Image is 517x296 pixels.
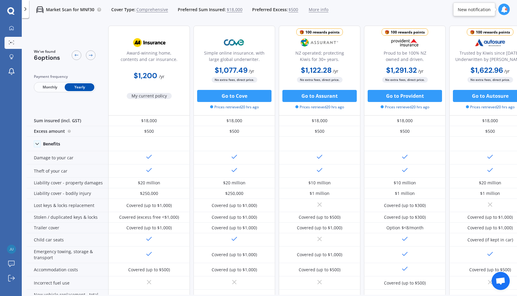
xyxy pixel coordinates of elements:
span: Comprehensive [136,7,168,13]
img: Assurant.png [300,35,340,50]
span: $18,000 [227,7,242,13]
div: Covered (up to $500) [384,280,426,286]
span: / yr [333,68,338,74]
span: $500 [288,7,298,13]
img: AA.webp [129,35,169,50]
div: Covered (up to $500) [469,267,511,273]
span: Prices retrieved 20 hrs ago [381,104,429,110]
span: / yr [504,68,510,74]
div: 100 rewards points [391,29,425,35]
a: Open chat [492,272,510,290]
span: No extra fees, direct price. [467,77,513,83]
div: Covered (up to $1,000) [126,202,172,208]
img: points [385,30,389,34]
div: Accommodation costs [27,263,108,276]
div: Covered (up to $1,000) [297,225,342,231]
img: car.f15378c7a67c060ca3f3.svg [36,6,44,13]
div: Stolen / duplicated keys & locks [27,212,108,223]
div: 100 rewards points [476,29,510,35]
b: $1,291.32 [386,65,417,75]
div: Covered (up to $1,000) [212,202,257,208]
div: Damage to your car [27,151,108,164]
span: No extra fees, direct price. [297,77,343,83]
div: Covered (up to $1,000) [126,225,172,231]
span: Preferred Excess: [252,7,288,13]
span: Prices retrieved 20 hrs ago [210,104,259,110]
div: Covered (up to $500) [299,214,340,220]
span: Prices retrieved 20 hrs ago [466,104,515,110]
div: New notification [458,6,491,12]
div: Covered (up to $1,000) [467,225,513,231]
div: $500 [279,126,360,137]
button: Go to Assurant [282,90,357,102]
div: Benefits [43,141,60,147]
div: Covered (up to $500) [128,267,170,273]
div: $10 million [394,180,416,186]
div: $500 [108,126,190,137]
div: Payment frequency [34,74,96,80]
div: Excess amount [27,126,108,137]
div: Liability cover - property damages [27,178,108,188]
div: $20 million [138,180,160,186]
div: $1 million [310,190,330,196]
div: Covered (if kept in car) [467,237,513,243]
span: Preferred Sum Insured: [178,7,226,13]
span: Cover Type: [111,7,135,13]
div: $250,000 [140,190,158,196]
div: Covered (up to $1,000) [212,252,257,258]
div: Award-winning home, contents and car insurance. [113,50,185,65]
span: Prices retrieved 20 hrs ago [295,104,344,110]
img: Autosure.webp [470,35,510,50]
div: Covered (up to $300) [384,214,426,220]
img: points [300,30,304,34]
b: $1,077.49 [215,65,248,75]
span: My current policy [127,93,172,99]
div: $18,000 [279,116,360,126]
button: Go to Provident [368,90,442,102]
div: NZ operated; protecting Kiwis for 30+ years. [284,50,355,65]
div: $18,000 [108,116,190,126]
div: Covered (up to $1,000) [212,225,257,231]
div: Theft of your car [27,164,108,178]
div: Covered (up to $1,000) [212,267,257,273]
img: Provident.png [385,35,425,50]
div: Covered (excess free <$1,000) [119,214,179,220]
div: Sum insured (incl. GST) [27,116,108,126]
div: $500 [364,126,446,137]
div: Incorrect fuel use [27,276,108,290]
span: / yr [249,68,254,74]
div: Liability cover - bodily injury [27,188,108,199]
span: 6 options [34,54,60,62]
div: Covered (up to $1,000) [212,214,257,220]
span: Yearly [65,83,94,91]
div: $18,000 [364,116,446,126]
span: No extra fees, direct price. [212,77,257,83]
img: b098fd21a97e2103b915261ee479d459 [7,245,16,254]
div: Proud to be 100% NZ owned and driven. [369,50,441,65]
div: Lost keys & locks replacement [27,199,108,212]
p: Market Scan for MNF30 [46,7,94,13]
b: $1,622.96 [470,65,503,75]
b: $1,200 [134,71,157,80]
div: $1 million [480,190,500,196]
div: $20 million [223,180,245,186]
div: Covered (up to $300) [384,202,426,208]
div: Simple online insurance, with large global underwriter. [199,50,270,65]
span: / yr [418,68,424,74]
div: Covered (up to $1,000) [467,214,513,220]
div: Covered (up to $1,000) [297,252,342,258]
div: $500 [193,126,275,137]
span: No extra fees, direct price. [382,77,428,83]
img: Cove.webp [214,35,254,50]
b: $1,122.28 [301,65,332,75]
span: We've found [34,49,60,54]
div: $20 million [479,180,501,186]
div: Emergency towing, storage & transport [27,247,108,263]
div: $250,000 [225,190,243,196]
div: Covered (up to $500) [299,267,340,273]
div: 100 rewards points [305,29,340,35]
div: $1 million [395,190,415,196]
div: Child car seats [27,233,108,247]
div: $10 million [308,180,331,186]
span: / yr [159,74,164,79]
